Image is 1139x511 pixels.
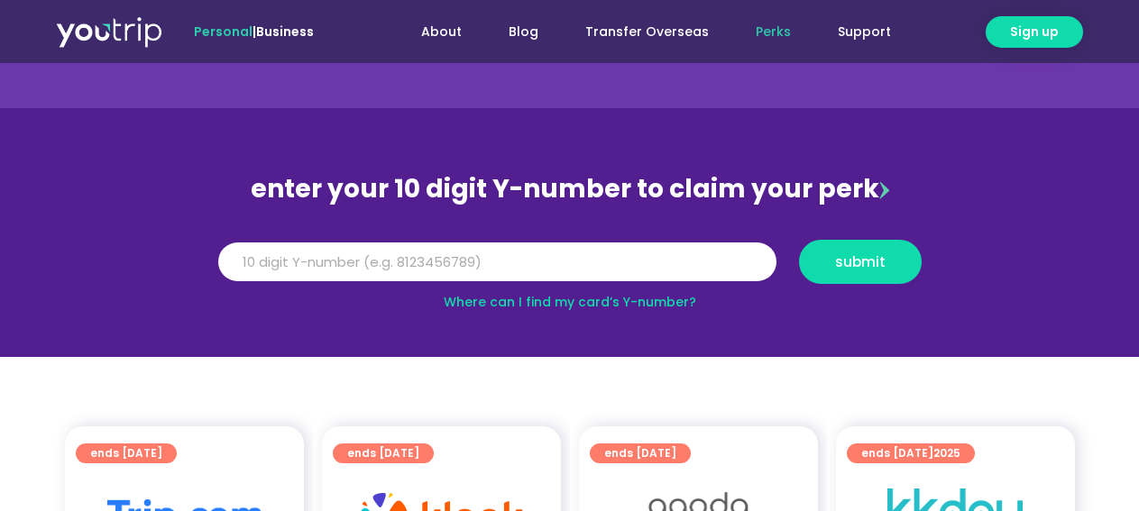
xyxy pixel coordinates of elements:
span: ends [DATE] [604,443,676,463]
span: Sign up [1010,23,1059,41]
input: 10 digit Y-number (e.g. 8123456789) [218,242,776,282]
span: 2025 [933,445,960,461]
a: Sign up [986,16,1083,48]
span: ends [DATE] [861,443,960,463]
span: submit [835,255,886,269]
a: Support [814,15,914,49]
a: Business [256,23,314,41]
span: ends [DATE] [347,443,419,463]
button: submit [799,240,922,284]
span: | [194,23,314,41]
a: ends [DATE] [333,443,434,463]
div: enter your 10 digit Y-number to claim your perk [209,166,931,213]
a: Transfer Overseas [562,15,732,49]
span: Personal [194,23,253,41]
a: ends [DATE] [590,443,691,463]
a: About [398,15,485,49]
a: Blog [485,15,562,49]
a: ends [DATE]2025 [847,443,975,463]
form: Y Number [218,240,922,297]
nav: Menu [363,15,914,49]
span: ends [DATE] [90,443,162,463]
a: Perks [732,15,814,49]
a: ends [DATE] [76,443,177,463]
a: Where can I find my card’s Y-number? [444,293,696,311]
